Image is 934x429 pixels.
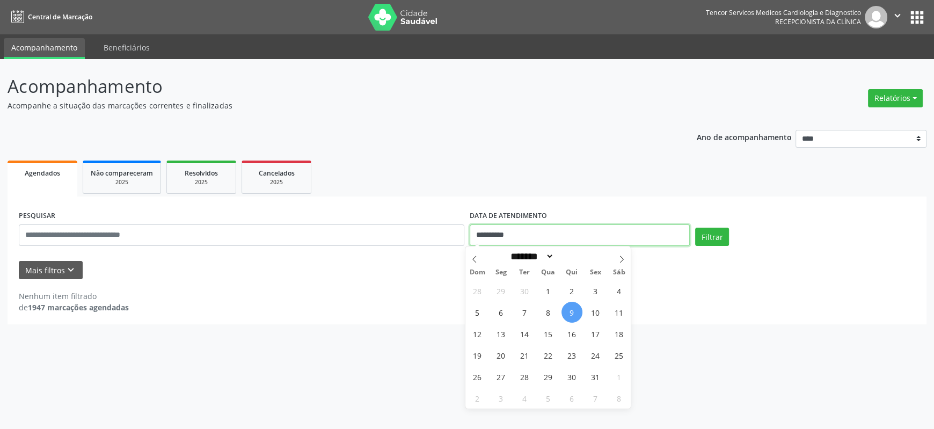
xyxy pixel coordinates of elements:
button:  [887,6,908,28]
span: Qui [560,269,583,276]
span: Novembro 2, 2025 [467,388,488,409]
span: Outubro 20, 2025 [491,345,512,366]
span: Outubro 30, 2025 [561,366,582,387]
span: Outubro 3, 2025 [585,280,606,301]
a: Beneficiários [96,38,157,57]
span: Novembro 1, 2025 [608,366,629,387]
span: Outubro 29, 2025 [538,366,559,387]
p: Acompanhamento [8,73,651,100]
span: Outubro 23, 2025 [561,345,582,366]
span: Outubro 21, 2025 [514,345,535,366]
span: Seg [489,269,513,276]
span: Outubro 13, 2025 [491,323,512,344]
label: DATA DE ATENDIMENTO [470,208,547,224]
a: Acompanhamento [4,38,85,59]
button: Mais filtroskeyboard_arrow_down [19,261,83,280]
i:  [892,10,903,21]
select: Month [507,251,554,262]
div: Tencor Servicos Medicos Cardiologia e Diagnostico [706,8,861,17]
span: Setembro 29, 2025 [491,280,512,301]
span: Sáb [607,269,631,276]
strong: 1947 marcações agendadas [28,302,129,312]
span: Outubro 14, 2025 [514,323,535,344]
span: Não compareceram [91,169,153,178]
div: Nenhum item filtrado [19,290,129,302]
span: Central de Marcação [28,12,92,21]
input: Year [554,251,589,262]
a: Central de Marcação [8,8,92,26]
span: Resolvidos [185,169,218,178]
i: keyboard_arrow_down [65,264,77,276]
span: Outubro 17, 2025 [585,323,606,344]
span: Outubro 31, 2025 [585,366,606,387]
span: Cancelados [259,169,295,178]
div: de [19,302,129,313]
span: Outubro 28, 2025 [514,366,535,387]
span: Outubro 25, 2025 [608,345,629,366]
label: PESQUISAR [19,208,55,224]
span: Outubro 8, 2025 [538,302,559,323]
p: Acompanhe a situação das marcações correntes e finalizadas [8,100,651,111]
span: Outubro 9, 2025 [561,302,582,323]
span: Outubro 22, 2025 [538,345,559,366]
span: Outubro 5, 2025 [467,302,488,323]
span: Setembro 30, 2025 [514,280,535,301]
span: Outubro 4, 2025 [608,280,629,301]
span: Novembro 7, 2025 [585,388,606,409]
span: Outubro 16, 2025 [561,323,582,344]
div: 2025 [250,178,303,186]
span: Outubro 7, 2025 [514,302,535,323]
span: Outubro 1, 2025 [538,280,559,301]
span: Outubro 26, 2025 [467,366,488,387]
span: Outubro 24, 2025 [585,345,606,366]
span: Agendados [25,169,60,178]
div: 2025 [174,178,228,186]
span: Outubro 2, 2025 [561,280,582,301]
img: img [865,6,887,28]
span: Novembro 3, 2025 [491,388,512,409]
span: Novembro 5, 2025 [538,388,559,409]
span: Outubro 18, 2025 [608,323,629,344]
span: Outubro 19, 2025 [467,345,488,366]
p: Ano de acompanhamento [697,130,792,143]
button: Filtrar [695,228,729,246]
span: Outubro 12, 2025 [467,323,488,344]
span: Novembro 6, 2025 [561,388,582,409]
span: Outubro 10, 2025 [585,302,606,323]
span: Recepcionista da clínica [775,17,861,26]
button: Relatórios [868,89,923,107]
span: Sex [583,269,607,276]
span: Outubro 27, 2025 [491,366,512,387]
span: Outubro 11, 2025 [608,302,629,323]
span: Novembro 4, 2025 [514,388,535,409]
span: Novembro 8, 2025 [608,388,629,409]
div: 2025 [91,178,153,186]
span: Outubro 6, 2025 [491,302,512,323]
span: Dom [465,269,489,276]
button: apps [908,8,926,27]
span: Outubro 15, 2025 [538,323,559,344]
span: Setembro 28, 2025 [467,280,488,301]
span: Ter [513,269,536,276]
span: Qua [536,269,560,276]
